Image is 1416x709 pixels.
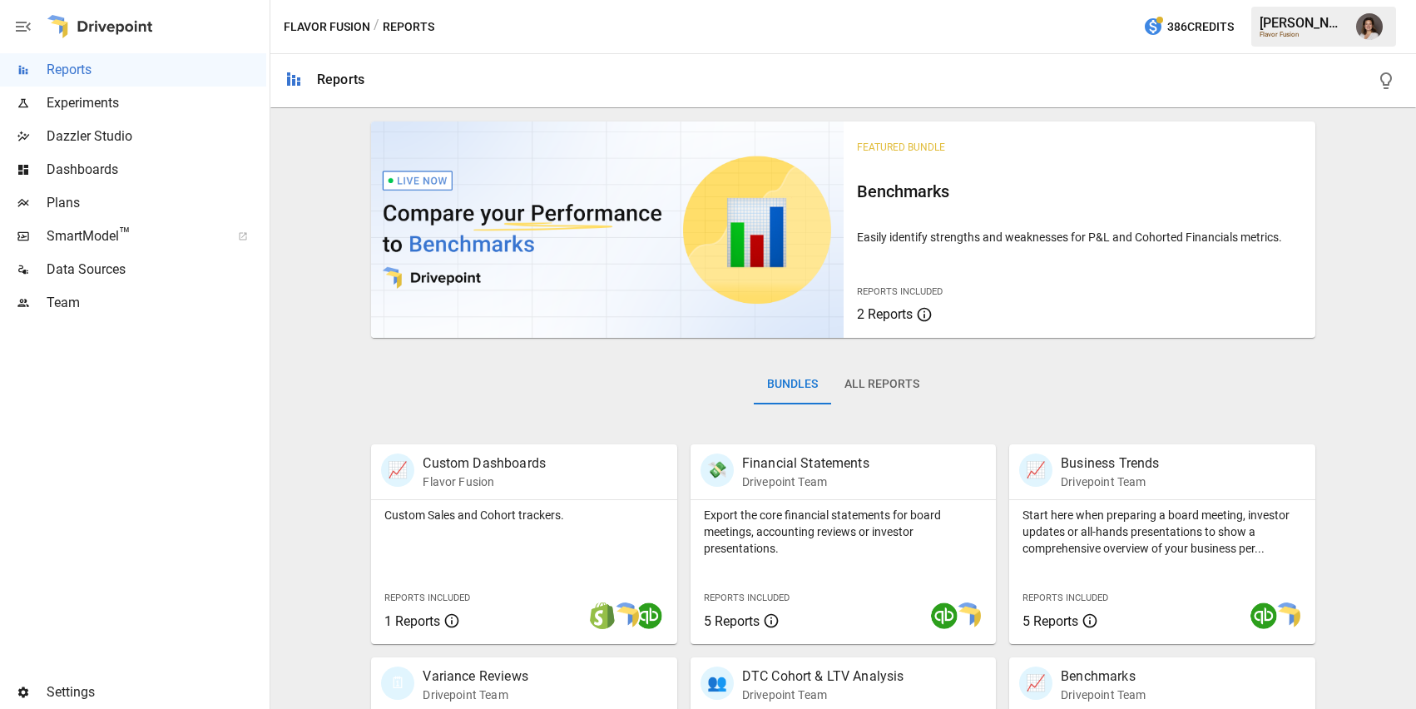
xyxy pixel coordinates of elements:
[857,306,913,322] span: 2 Reports
[954,602,981,629] img: smart model
[1019,454,1052,487] div: 📈
[47,193,266,213] span: Plans
[47,126,266,146] span: Dazzler Studio
[754,364,831,404] button: Bundles
[1167,17,1234,37] span: 386 Credits
[47,93,266,113] span: Experiments
[704,613,760,629] span: 5 Reports
[831,364,933,404] button: All Reports
[857,229,1302,245] p: Easily identify strengths and weaknesses for P&L and Cohorted Financials metrics.
[47,682,266,702] span: Settings
[742,667,904,687] p: DTC Cohort & LTV Analysis
[381,454,414,487] div: 📈
[423,454,546,473] p: Custom Dashboards
[381,667,414,700] div: 🗓
[857,141,945,153] span: Featured Bundle
[931,602,958,629] img: quickbooks
[1136,12,1240,42] button: 386Credits
[1356,13,1383,40] img: Franziska Ibscher
[704,507,983,557] p: Export the core financial statements for board meetings, accounting reviews or investor presentat...
[1346,3,1393,50] button: Franziska Ibscher
[1260,31,1346,38] div: Flavor Fusion
[701,667,734,700] div: 👥
[857,178,1302,205] h6: Benchmarks
[742,687,904,703] p: Drivepoint Team
[47,260,266,280] span: Data Sources
[1061,473,1159,490] p: Drivepoint Team
[857,286,943,297] span: Reports Included
[1250,602,1277,629] img: quickbooks
[701,454,734,487] div: 💸
[47,60,266,80] span: Reports
[1061,454,1159,473] p: Business Trends
[1260,15,1346,31] div: [PERSON_NAME]
[1019,667,1052,700] div: 📈
[1061,667,1146,687] p: Benchmarks
[704,592,790,603] span: Reports Included
[1022,507,1301,557] p: Start here when preparing a board meeting, investor updates or all-hands presentations to show a ...
[589,602,616,629] img: shopify
[1061,687,1146,703] p: Drivepoint Team
[374,17,379,37] div: /
[284,17,370,37] button: Flavor Fusion
[423,687,527,703] p: Drivepoint Team
[423,473,546,490] p: Flavor Fusion
[423,667,527,687] p: Variance Reviews
[1022,613,1078,629] span: 5 Reports
[742,473,869,490] p: Drivepoint Team
[1022,592,1108,603] span: Reports Included
[612,602,639,629] img: smart model
[47,293,266,313] span: Team
[317,72,364,87] div: Reports
[371,121,843,338] img: video thumbnail
[1274,602,1300,629] img: smart model
[636,602,662,629] img: quickbooks
[384,507,663,523] p: Custom Sales and Cohort trackers.
[47,226,220,246] span: SmartModel
[47,160,266,180] span: Dashboards
[384,592,470,603] span: Reports Included
[119,224,131,245] span: ™
[384,613,440,629] span: 1 Reports
[742,454,869,473] p: Financial Statements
